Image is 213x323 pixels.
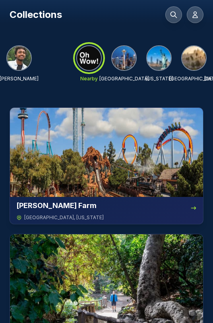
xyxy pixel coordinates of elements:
img: Knott's Berry Farm [10,108,203,197]
img: NIKHIL AGARWAL [7,46,31,70]
p: [GEOGRAPHIC_DATA] [99,76,149,82]
span: [GEOGRAPHIC_DATA] , [US_STATE] [24,214,104,221]
img: New York [147,46,171,70]
p: Nearby [80,76,98,82]
img: Add Friends [41,53,67,79]
p: [US_STATE] [145,76,173,82]
img: Los Angeles [182,46,206,70]
img: Seattle [112,46,136,70]
h1: Collections [10,8,62,21]
p: Add Friends [41,84,67,96]
h3: [PERSON_NAME] Farm [16,200,97,211]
